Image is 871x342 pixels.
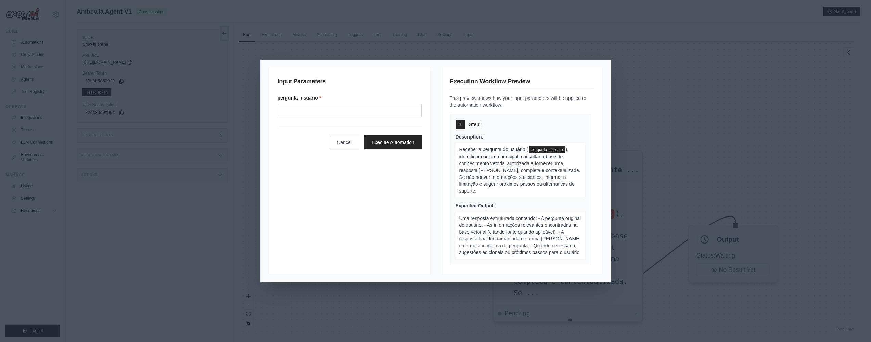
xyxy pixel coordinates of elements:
span: Uma resposta estruturada contendo: - A pergunta original do usuário. - As informações relevantes ... [459,215,581,255]
span: ), identificar o idioma principal, consultar a base de conhecimento vetorial autorizada e fornece... [459,147,580,194]
button: Execute Automation [364,135,422,149]
span: Receber a pergunta do usuário ( [459,147,528,152]
span: 1 [459,122,461,127]
span: Expected Output: [456,203,496,208]
button: Cancel [330,135,359,149]
span: pergunta_usuario [529,146,565,153]
p: This preview shows how your input parameters will be applied to the automation workflow: [450,95,594,108]
label: pergunta_usuario [278,94,422,101]
span: Step 1 [469,121,482,128]
h3: Execution Workflow Preview [450,77,594,89]
span: Description: [456,134,484,140]
h3: Input Parameters [278,77,422,89]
